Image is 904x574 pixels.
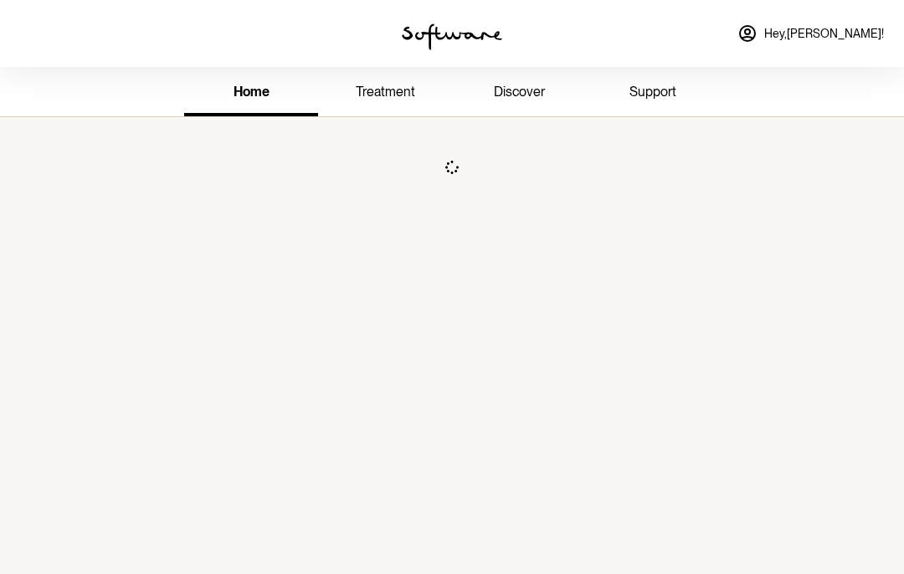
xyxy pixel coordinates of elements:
a: home [184,70,318,116]
a: discover [452,70,586,116]
img: software logo [402,23,502,50]
a: Hey,[PERSON_NAME]! [727,13,894,54]
a: treatment [318,70,452,116]
span: discover [494,84,545,100]
a: support [586,70,720,116]
span: treatment [356,84,415,100]
span: support [629,84,676,100]
span: home [234,84,270,100]
span: Hey, [PERSON_NAME] ! [764,27,884,41]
